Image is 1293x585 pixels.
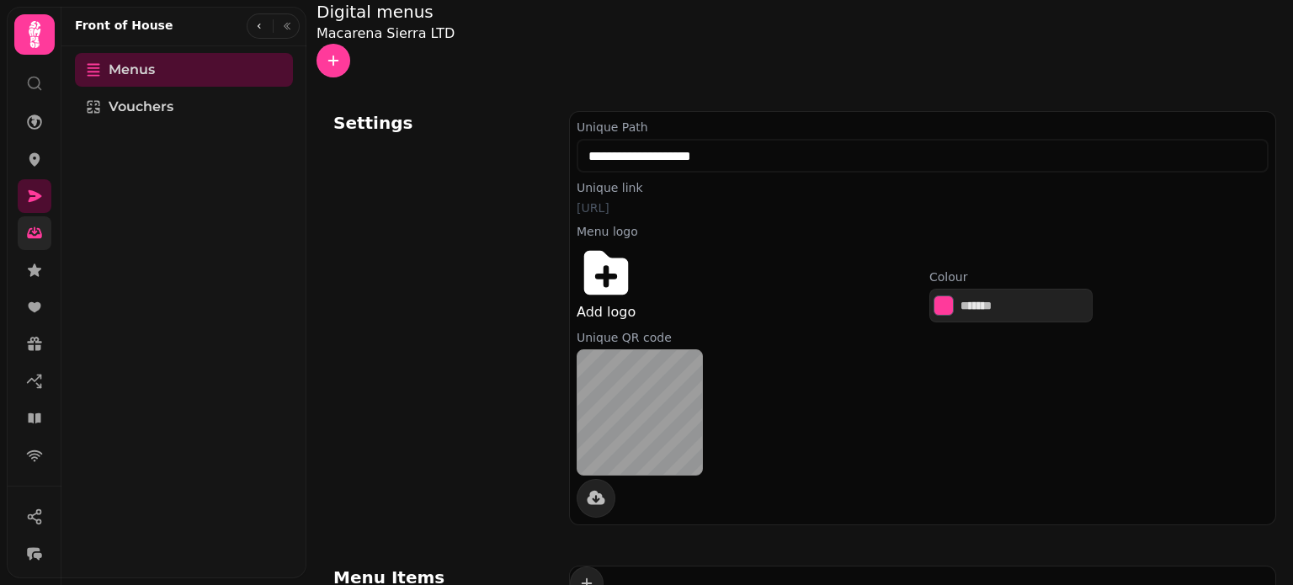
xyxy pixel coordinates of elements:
button: Add logo [577,243,636,322]
h2: Front of House [75,17,173,34]
label: Unique QR code [577,329,1269,346]
a: Vouchers [75,90,293,124]
span: Menus [109,60,155,80]
label: Unique link [577,179,1269,196]
button: download [577,479,615,518]
label: Unique Path [577,119,1269,136]
span: Vouchers [109,97,173,117]
span: Macarena Sierra LTD [317,25,455,41]
p: [URL] [577,199,1269,216]
label: Menu logo [577,223,923,240]
a: Menus [75,53,293,87]
label: Colour [929,269,1093,285]
h2: Settings [333,111,412,135]
div: Select color [929,289,1093,322]
button: Select color [934,295,954,316]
